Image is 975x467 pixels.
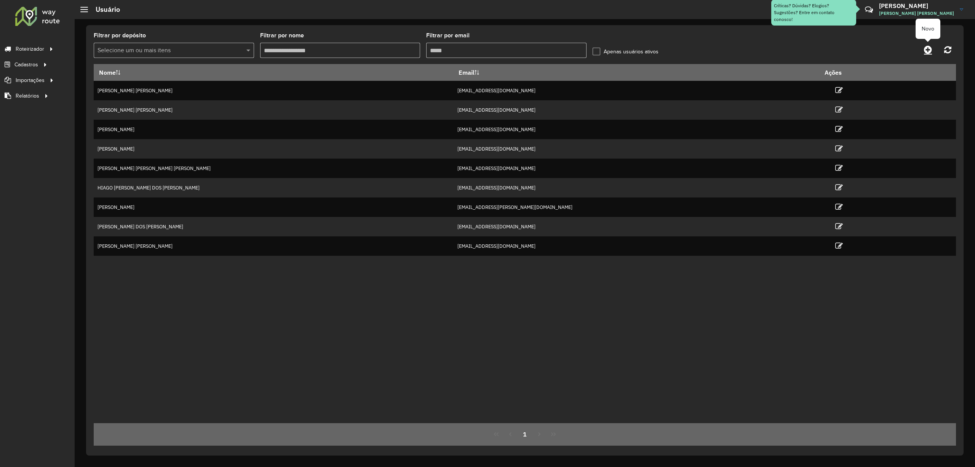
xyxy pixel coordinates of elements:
[453,236,819,256] td: [EMAIL_ADDRESS][DOMAIN_NAME]
[453,100,819,120] td: [EMAIL_ADDRESS][DOMAIN_NAME]
[835,221,843,231] a: Editar
[426,31,470,40] label: Filtrar por email
[835,163,843,173] a: Editar
[916,19,940,39] div: Novo
[819,64,865,80] th: Ações
[835,124,843,134] a: Editar
[16,92,39,100] span: Relatórios
[94,159,453,178] td: [PERSON_NAME] [PERSON_NAME] [PERSON_NAME]
[879,2,954,10] h3: [PERSON_NAME]
[14,61,38,69] span: Cadastros
[94,31,146,40] label: Filtrar por depósito
[453,197,819,217] td: [EMAIL_ADDRESS][PERSON_NAME][DOMAIN_NAME]
[94,100,453,120] td: [PERSON_NAME] [PERSON_NAME]
[835,202,843,212] a: Editar
[518,427,532,441] button: 1
[835,143,843,154] a: Editar
[593,48,659,56] label: Apenas usuários ativos
[453,217,819,236] td: [EMAIL_ADDRESS][DOMAIN_NAME]
[94,139,453,159] td: [PERSON_NAME]
[453,64,819,81] th: Email
[453,139,819,159] td: [EMAIL_ADDRESS][DOMAIN_NAME]
[453,159,819,178] td: [EMAIL_ADDRESS][DOMAIN_NAME]
[94,120,453,139] td: [PERSON_NAME]
[94,64,453,81] th: Nome
[835,85,843,95] a: Editar
[88,5,120,14] h2: Usuário
[835,241,843,251] a: Editar
[453,120,819,139] td: [EMAIL_ADDRESS][DOMAIN_NAME]
[16,76,45,84] span: Importações
[94,81,453,100] td: [PERSON_NAME] [PERSON_NAME]
[94,197,453,217] td: [PERSON_NAME]
[861,2,877,18] a: Contato Rápido
[835,182,843,193] a: Editar
[879,10,954,17] span: [PERSON_NAME] [PERSON_NAME]
[453,81,819,100] td: [EMAIL_ADDRESS][DOMAIN_NAME]
[94,236,453,256] td: [PERSON_NAME] [PERSON_NAME]
[94,217,453,236] td: [PERSON_NAME] DOS [PERSON_NAME]
[260,31,304,40] label: Filtrar por nome
[835,104,843,115] a: Editar
[16,45,44,53] span: Roteirizador
[774,2,854,23] div: Críticas? Dúvidas? Elogios? Sugestões? Entre em contato conosco!
[94,178,453,197] td: HIAGO [PERSON_NAME] DOS [PERSON_NAME]
[453,178,819,197] td: [EMAIL_ADDRESS][DOMAIN_NAME]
